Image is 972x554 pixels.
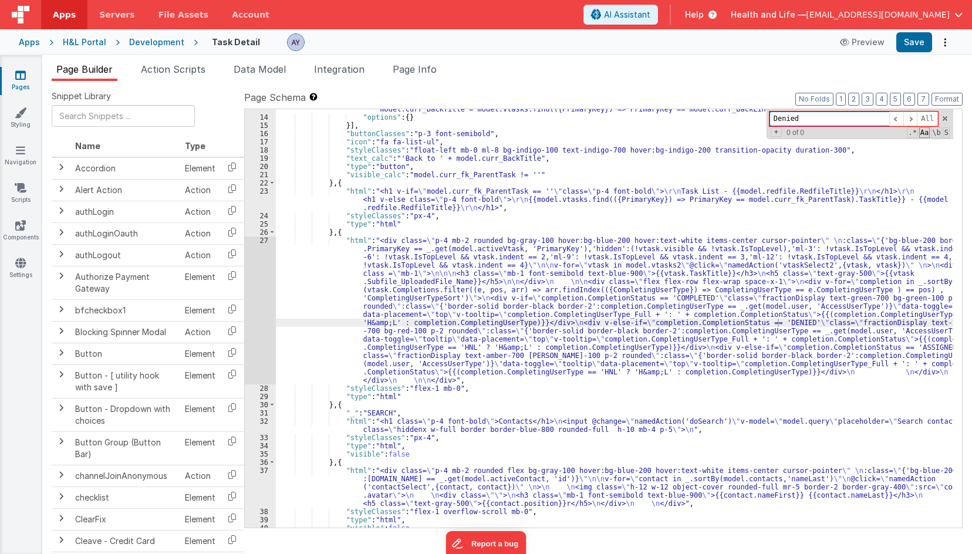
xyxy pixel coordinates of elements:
button: 7 [917,93,929,106]
td: Element [180,398,220,431]
div: 35 [245,450,276,458]
div: 23 [245,187,276,212]
td: channelJoinAnonymous [70,465,180,487]
div: 16 [245,130,276,138]
td: authLogin [70,201,180,222]
td: Authorize Payment Gateway [70,266,180,299]
div: 39 [245,516,276,524]
div: 37 [245,467,276,508]
div: 34 [245,442,276,450]
div: 32 [245,417,276,434]
div: 33 [245,434,276,442]
span: CaseSensitive Search [919,127,930,138]
input: Search for [770,112,889,126]
span: Help [685,9,704,21]
td: Element [180,299,220,321]
button: Save [896,32,932,52]
button: Preview [833,33,892,52]
td: Element [180,266,220,299]
button: 1 [836,93,846,106]
div: 28 [245,384,276,393]
button: No Folds [795,93,833,106]
input: Search Snippets ... [52,105,195,127]
div: 20 [245,163,276,171]
div: 36 [245,458,276,467]
span: Page Info [393,63,437,75]
div: Apps [19,36,40,48]
span: Apps [53,9,76,21]
img: 14202422f6480247bff2986d20d04001 [288,34,304,50]
span: Alt-Enter [917,112,938,126]
span: Integration [314,63,365,75]
td: ClearFix [70,508,180,530]
td: Element [180,431,220,465]
span: Health and Life — [731,9,806,21]
td: Element [180,157,220,180]
span: Toggel Replace mode [771,127,782,137]
span: Page Builder [56,63,113,75]
span: Servers [99,9,134,21]
td: Element [180,343,220,364]
span: File Assets [158,9,209,21]
span: RegExp Search [907,127,917,138]
div: 19 [245,154,276,163]
td: authLoginOauth [70,222,180,244]
h4: Task Detail [212,38,260,46]
span: 0 of 0 [782,129,809,137]
div: 24 [245,212,276,220]
div: H&L Portal [63,36,106,48]
td: Action [180,465,220,487]
div: 18 [245,146,276,154]
td: checklist [70,487,180,508]
button: AI Assistant [583,5,658,25]
td: Button [70,343,180,364]
td: Alert Action [70,179,180,201]
span: Whole Word Search [931,127,941,138]
span: Snippet Library [52,90,111,102]
button: Options [937,34,953,50]
td: Action [180,244,220,266]
td: authLogout [70,244,180,266]
span: Type [185,141,205,151]
td: Action [180,321,220,343]
td: Button - [ utility hook with save ] [70,364,180,398]
div: 40 [245,524,276,532]
div: 22 [245,179,276,187]
span: Page Schema [244,90,306,104]
span: [EMAIL_ADDRESS][DOMAIN_NAME] [806,9,950,21]
td: Cleave - Credit Card [70,530,180,552]
div: 15 [245,121,276,130]
td: Accordion [70,157,180,180]
td: bfcheckbox1 [70,299,180,321]
div: 26 [245,228,276,237]
div: 31 [245,409,276,417]
td: Element [180,364,220,398]
span: Action Scripts [141,63,205,75]
button: 2 [848,93,859,106]
td: Button Group (Button Bar) [70,431,180,465]
div: 25 [245,220,276,228]
td: Action [180,201,220,222]
td: Action [180,179,220,201]
div: 14 [245,113,276,121]
span: AI Assistant [604,9,650,21]
div: 38 [245,508,276,516]
td: Blocking Spinner Modal [70,321,180,343]
div: 29 [245,393,276,401]
td: Button - Dropdown with choices [70,398,180,431]
button: Health and Life — [EMAIL_ADDRESS][DOMAIN_NAME] [731,9,963,21]
div: 27 [245,237,276,384]
span: Data Model [234,63,286,75]
td: Element [180,487,220,508]
td: Action [180,222,220,244]
span: Search In Selection [943,127,950,138]
span: Name [75,141,100,151]
button: 6 [903,93,915,106]
div: 21 [245,171,276,179]
div: 30 [245,401,276,409]
button: Format [932,93,963,106]
button: 4 [876,93,887,106]
div: 17 [245,138,276,146]
div: Development [129,36,184,48]
td: Element [180,508,220,530]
